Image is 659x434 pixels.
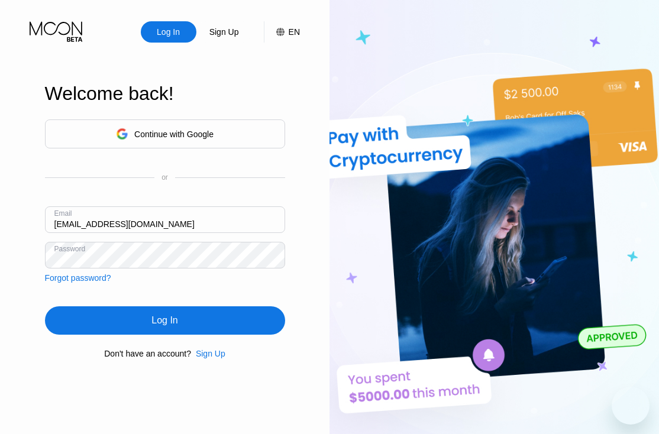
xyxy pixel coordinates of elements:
[45,306,285,335] div: Log In
[54,245,86,253] div: Password
[45,119,285,148] div: Continue with Google
[45,273,111,283] div: Forgot password?
[45,83,285,105] div: Welcome back!
[134,129,214,139] div: Continue with Google
[161,173,168,182] div: or
[196,349,225,358] div: Sign Up
[612,387,650,425] iframe: Button to launch messaging window
[191,349,225,358] div: Sign Up
[208,26,240,38] div: Sign Up
[141,21,196,43] div: Log In
[104,349,191,358] div: Don't have an account?
[289,27,300,37] div: EN
[151,315,177,326] div: Log In
[264,21,300,43] div: EN
[54,209,72,218] div: Email
[196,21,252,43] div: Sign Up
[156,26,181,38] div: Log In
